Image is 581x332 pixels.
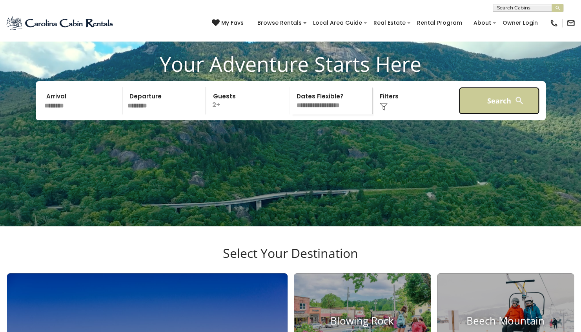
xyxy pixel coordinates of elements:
[6,246,575,273] h3: Select Your Destination
[437,314,574,327] h4: Beech Mountain
[212,19,246,27] a: My Favs
[413,17,466,29] a: Rental Program
[208,87,289,114] p: 2+
[566,19,575,27] img: mail-regular-black.png
[470,17,495,29] a: About
[459,87,540,114] button: Search
[499,17,542,29] a: Owner Login
[221,19,244,27] span: My Favs
[6,52,575,76] h1: Your Adventure Starts Here
[6,15,115,31] img: Blue-2.png
[514,96,524,105] img: search-regular-white.png
[380,103,388,111] img: filter--v1.png
[550,19,558,27] img: phone-regular-black.png
[309,17,366,29] a: Local Area Guide
[253,17,306,29] a: Browse Rentals
[294,314,431,327] h4: Blowing Rock
[370,17,410,29] a: Real Estate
